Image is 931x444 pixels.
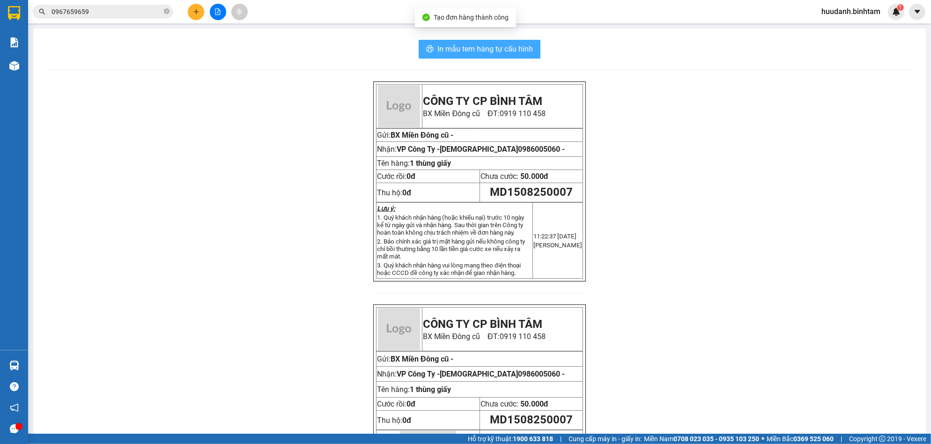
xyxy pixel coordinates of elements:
[533,242,582,249] span: [PERSON_NAME]
[33,33,127,51] span: BX Miền Đông cũ ĐT:
[391,355,453,363] span: BX Miền Đông cũ -
[490,413,573,426] span: MD1508250007
[406,172,415,181] span: 0đ
[377,188,411,197] span: Thu hộ:
[440,370,565,378] span: [DEMOGRAPHIC_DATA]
[410,159,451,168] span: 1 thùng giấy
[569,434,642,444] span: Cung cấp máy in - giấy in:
[193,8,199,15] span: plus
[761,437,764,441] span: ⚪️
[426,45,434,54] span: printer
[841,434,842,444] span: |
[378,85,420,127] img: logo
[9,361,19,370] img: warehouse-icon
[391,131,453,140] span: BX Miền Đông cũ -
[402,416,411,425] strong: 0đ
[397,370,565,378] span: VP Công Ty -
[423,95,543,108] strong: CÔNG TY CP BÌNH TÂM
[10,403,19,412] span: notification
[892,7,901,16] img: icon-new-feature
[793,435,834,443] strong: 0369 525 060
[520,400,548,408] span: 50.000đ
[814,6,888,17] span: huudanh.binhtam
[397,145,565,154] span: VP Công Ty -
[377,238,525,260] span: 2. Bảo chính xác giá trị mặt hàng gửi nếu không công ty chỉ bồi thường bằng 10 lần tiền giá cước ...
[673,435,759,443] strong: 0708 023 035 - 0935 103 250
[518,370,565,378] span: 0986005060 -
[52,7,162,17] input: Tìm tên, số ĐT hoặc mã đơn
[377,131,391,140] span: Gửi:
[39,8,45,15] span: search
[440,145,565,154] span: [DEMOGRAPHIC_DATA]
[10,382,19,391] span: question-circle
[4,54,17,63] span: Gửi:
[10,424,19,433] span: message
[231,4,248,20] button: aim
[560,434,562,444] span: |
[377,172,415,181] span: Cước rồi:
[500,332,546,341] span: 0919 110 458
[33,33,127,51] span: 0919 110 458
[513,435,553,443] strong: 1900 633 818
[480,400,548,408] span: Chưa cước:
[377,262,521,276] span: 3. Quý khách nhận hàng vui lòng mang theo điện thoại hoặc CCCD đề công ty xác nhận để giao nhận h...
[913,7,922,16] span: caret-down
[79,67,126,75] span: 0905043222 -
[767,434,834,444] span: Miền Bắc
[377,400,415,408] span: Cước rồi:
[909,4,925,20] button: caret-down
[434,14,509,21] span: Tạo đơn hàng thành công
[9,61,19,71] img: warehouse-icon
[23,67,126,75] span: VP Công Ty -
[520,172,548,181] span: 50.000đ
[406,400,415,408] span: 0đ
[518,145,565,154] span: 0986005060 -
[423,332,546,341] span: BX Miền Đông cũ ĐT:
[377,355,453,363] span: Gửi:
[500,109,546,118] span: 0919 110 458
[236,8,243,15] span: aim
[164,7,170,16] span: close-circle
[897,4,904,11] sup: 1
[480,172,548,181] span: Chưa cước:
[377,145,565,154] span: Nhận:
[8,6,20,20] img: logo-vxr
[899,4,902,11] span: 1
[377,159,451,168] span: Tên hàng:
[33,5,127,31] strong: CÔNG TY CP BÌNH TÂM
[17,54,80,63] span: BX Miền Đông cũ -
[423,318,543,331] strong: CÔNG TY CP BÌNH TÂM
[879,436,886,442] span: copyright
[66,67,126,75] span: hoà
[377,385,451,394] span: Tên hàng:
[188,4,204,20] button: plus
[490,185,573,199] span: MD1508250007
[164,8,170,14] span: close-circle
[644,434,759,444] span: Miền Nam
[533,233,576,240] span: 11:22:37 [DATE]
[423,109,546,118] span: BX Miền Đông cũ ĐT:
[377,214,524,236] span: 1. Quý khách nhận hàng (hoặc khiếu nại) trước 10 ngày kể từ ngày gửi và nhận hàng. Sau thời gian ...
[377,370,565,378] span: Nhận:
[437,43,533,55] span: In mẫu tem hàng tự cấu hình
[419,40,540,59] button: printerIn mẫu tem hàng tự cấu hình
[377,205,395,212] strong: Lưu ý:
[4,7,32,49] img: logo
[9,37,19,47] img: solution-icon
[402,188,411,197] strong: 0đ
[4,67,126,75] span: Nhận:
[214,8,221,15] span: file-add
[378,308,420,350] img: logo
[210,4,226,20] button: file-add
[377,416,411,425] span: Thu hộ:
[410,385,451,394] span: 1 thùng giấy
[468,434,553,444] span: Hỗ trợ kỹ thuật:
[422,14,430,21] span: check-circle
